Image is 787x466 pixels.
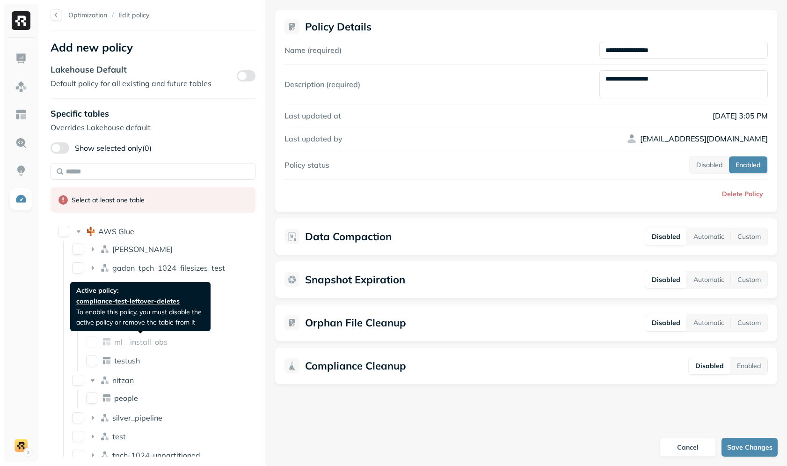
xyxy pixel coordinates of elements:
[86,336,97,348] button: ml__install_obs
[305,359,406,372] p: Compliance Cleanup
[687,314,731,331] button: Automatic
[72,431,83,442] button: test
[82,334,255,349] div: ml__install_obsml__install_obs
[112,244,173,254] p: dean
[68,448,256,463] div: tpch-1024-unpartitionedtpch-1024-unpartitioned
[305,230,392,243] p: Data Compaction
[284,80,360,89] label: Description (required)
[284,134,342,143] label: Last updated by
[68,298,256,313] div: lee[PERSON_NAME]
[714,185,768,202] button: Delete Policy
[284,111,341,120] label: Last updated at
[54,224,257,239] div: AWS GlueAWS Glue
[284,160,329,170] label: Policy status
[112,244,173,254] span: [PERSON_NAME]
[72,450,83,461] button: tpch-1024-unpartitioned
[305,316,406,329] p: Orphan File Cleanup
[98,227,134,236] p: AWS Glue
[687,271,731,288] button: Automatic
[68,242,256,257] div: dean[PERSON_NAME]
[112,432,126,441] p: test
[15,137,27,149] img: Query Explorer
[68,410,256,425] div: silver_pipelinesilver_pipeline
[68,429,256,444] div: testtest
[640,133,768,144] p: [EMAIL_ADDRESS][DOMAIN_NAME]
[645,271,687,288] button: Disabled
[51,108,255,119] p: Specific tables
[82,353,255,368] div: testushtestush
[305,20,372,33] p: Policy Details
[51,122,255,133] p: Overrides Lakehouse default
[72,244,83,255] button: dean
[114,393,138,403] p: people
[76,285,204,328] p: To enable this policy, you must disable the active policy or remove the table from it
[72,281,83,292] button: iceberg_demo_db
[112,263,225,273] p: gadon_tpch_1024_filesizes_test
[689,357,730,374] button: Disabled
[284,45,342,55] label: Name (required)
[12,11,30,30] img: Ryft
[15,193,27,205] img: Optimization
[76,286,118,295] span: Active policy:
[112,11,114,20] p: /
[51,78,211,89] p: Default policy for all existing and future tables
[68,260,256,275] div: gadon_tpch_1024_filesizes_testgadon_tpch_1024_filesizes_test
[15,81,27,93] img: Assets
[72,375,83,386] button: nitzan
[599,110,768,121] p: [DATE] 3:05 PM
[51,40,255,55] p: Add new policy
[15,109,27,121] img: Asset Explorer
[68,11,107,20] p: Optimization
[76,296,180,307] span: compliance-test-leftover-deletes
[305,273,405,286] p: Snapshot Expiration
[15,165,27,177] img: Insights
[68,279,256,294] div: iceberg_demo_dbiceberg_demo_db
[731,271,767,288] button: Custom
[112,413,162,422] p: silver_pipeline
[114,356,140,365] p: testush
[68,373,256,388] div: nitzannitzan
[721,438,778,457] button: Save Changes
[660,438,716,457] button: Cancel
[51,142,152,154] label: Show selected only (0)
[15,52,27,65] img: Dashboard
[118,11,150,20] span: Edit policy
[730,357,767,374] button: Enabled
[690,156,729,173] button: Disabled
[645,228,687,245] button: Disabled
[114,337,168,347] p: ml__install_obs
[72,262,83,274] button: gadon_tpch_1024_filesizes_test
[51,142,69,154] button: Show selected only(0)
[58,226,69,237] button: AWS Glue
[112,451,200,460] p: tpch-1024-unpartitioned
[645,314,687,331] button: Disabled
[687,228,731,245] button: Automatic
[15,439,28,452] img: demo
[82,391,255,406] div: peoplepeople
[51,64,211,75] p: Lakehouse Default
[731,228,767,245] button: Custom
[68,11,150,20] nav: breadcrumb
[72,412,83,423] button: silver_pipeline
[86,392,97,404] button: people
[72,196,145,205] div: Select at least one table
[86,355,97,366] button: testush
[76,297,180,305] a: compliance-test-leftover-deletes
[729,156,767,173] button: Enabled
[112,376,134,385] p: nitzan
[731,314,767,331] button: Custom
